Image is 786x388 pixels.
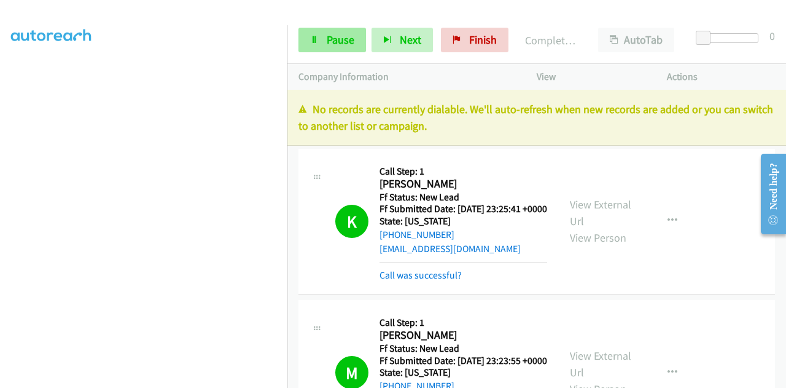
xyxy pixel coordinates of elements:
[379,177,543,191] h2: [PERSON_NAME]
[379,355,547,367] h5: Ff Submitted Date: [DATE] 23:23:55 +0000
[379,191,547,204] h5: Ff Status: New Lead
[335,205,368,238] h1: K
[667,69,775,84] p: Actions
[751,145,786,243] iframe: Resource Center
[372,28,433,52] button: Next
[327,33,354,47] span: Pause
[298,69,515,84] p: Company Information
[400,33,421,47] span: Next
[379,366,547,379] h5: State: [US_STATE]
[702,33,758,43] div: Delay between calls (in seconds)
[379,328,543,342] h2: [PERSON_NAME]
[570,197,631,228] a: View External Url
[379,229,454,240] a: [PHONE_NUMBER]
[379,243,521,255] a: [EMAIL_ADDRESS][DOMAIN_NAME]
[298,28,366,52] a: Pause
[441,28,508,52] a: Finish
[379,342,547,355] h5: Ff Status: New Lead
[537,69,645,84] p: View
[598,28,674,52] button: AutoTab
[298,101,775,134] p: No records are currently dialable. We'll auto-refresh when new records are added or you can switc...
[379,317,547,329] h5: Call Step: 1
[379,269,462,281] a: Call was successful?
[525,32,576,49] p: Completed All Calls
[570,231,626,245] a: View Person
[769,28,775,44] div: 0
[379,203,547,215] h5: Ff Submitted Date: [DATE] 23:25:41 +0000
[570,349,631,379] a: View External Url
[469,33,497,47] span: Finish
[379,215,547,228] h5: State: [US_STATE]
[379,165,547,178] h5: Call Step: 1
